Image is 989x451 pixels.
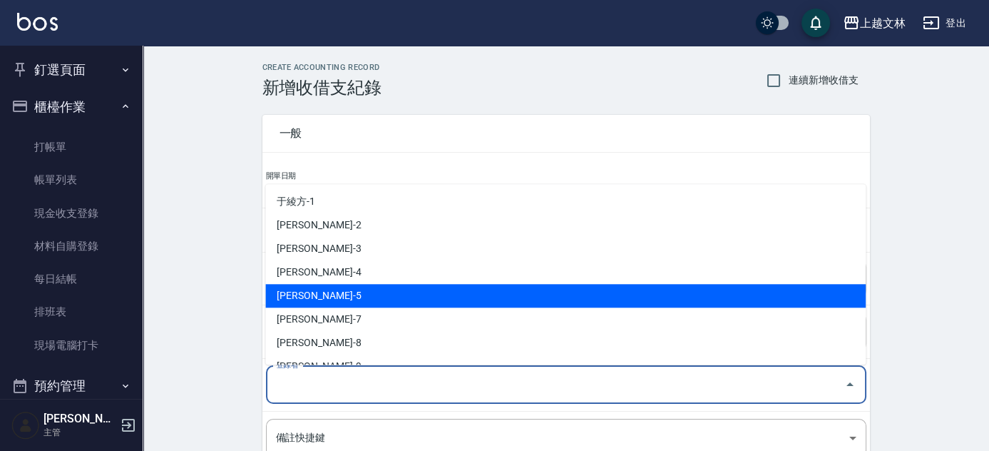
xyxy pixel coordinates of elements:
[265,308,866,331] li: [PERSON_NAME]-7
[6,131,137,163] a: 打帳單
[6,329,137,362] a: 現場電腦打卡
[265,190,866,213] li: 于綾方-1
[789,73,859,88] span: 連續新增收借支
[265,331,866,355] li: [PERSON_NAME]-8
[276,360,298,370] label: 登錄者
[43,412,116,426] h5: [PERSON_NAME]
[801,9,830,37] button: save
[262,63,382,72] h2: CREATE ACCOUNTING RECORD
[280,126,853,141] span: 一般
[266,171,296,181] label: 開單日期
[265,284,866,308] li: [PERSON_NAME]-5
[265,260,866,284] li: [PERSON_NAME]-4
[860,14,906,32] div: 上越文林
[6,263,137,295] a: 每日結帳
[839,373,861,396] button: Close
[386,178,420,212] button: Choose date, selected date is 2025-08-18
[6,197,137,230] a: 現金收支登錄
[265,237,866,260] li: [PERSON_NAME]-3
[917,10,972,36] button: 登出
[265,213,866,237] li: [PERSON_NAME]-2
[6,163,137,196] a: 帳單列表
[6,230,137,263] a: 材料自購登錄
[837,9,911,38] button: 上越文林
[17,13,58,31] img: Logo
[6,368,137,405] button: 預約管理
[6,51,137,88] button: 釘選頁面
[6,88,137,126] button: 櫃檯作業
[6,295,137,328] a: 排班表
[266,183,380,206] input: YYYY/MM/DD
[11,411,40,440] img: Person
[265,355,866,378] li: [PERSON_NAME]-9
[262,78,382,98] h3: 新增收借支紀錄
[43,426,116,439] p: 主管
